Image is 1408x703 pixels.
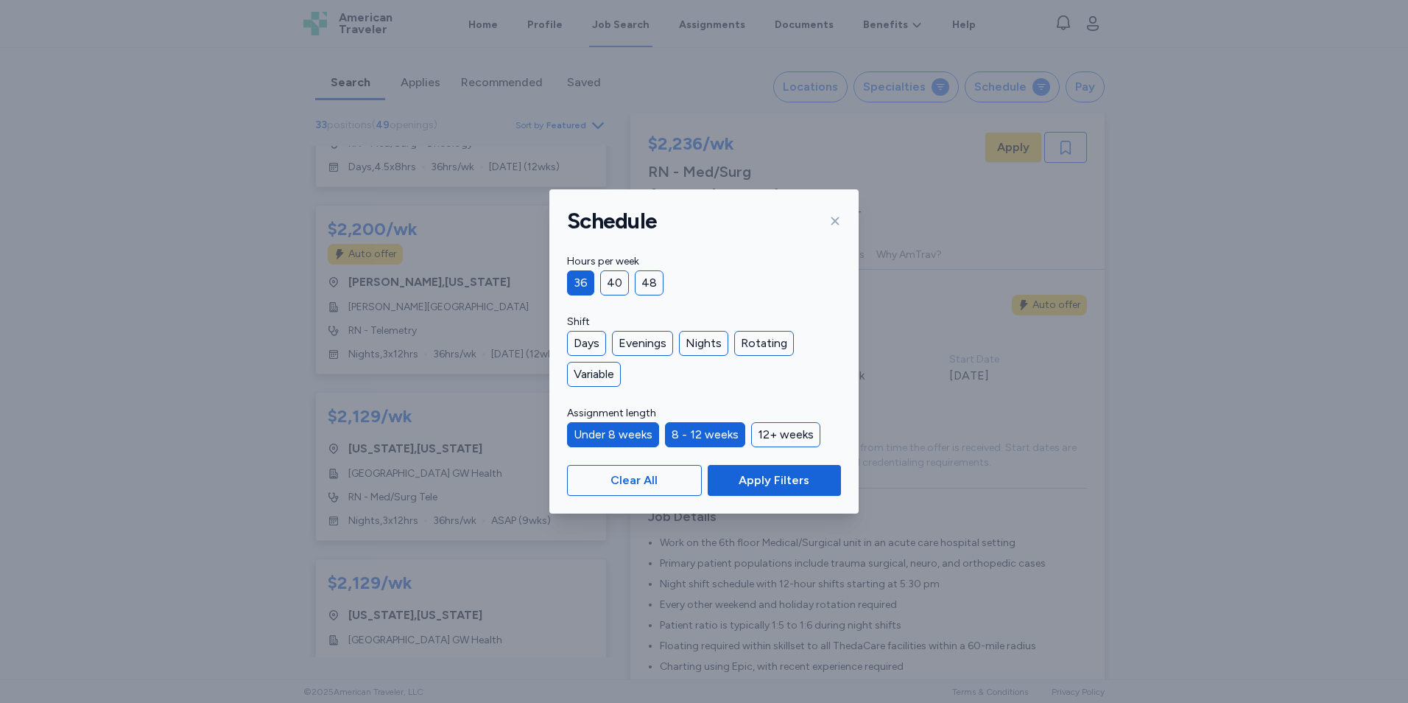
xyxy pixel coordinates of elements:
[679,331,728,356] div: Nights
[567,331,606,356] div: Days
[567,207,657,235] h1: Schedule
[567,422,659,447] div: Under 8 weeks
[567,405,841,422] label: Assignment length
[567,362,621,387] div: Variable
[567,465,702,496] button: Clear All
[610,472,658,489] span: Clear All
[708,465,841,496] button: Apply Filters
[739,472,809,489] span: Apply Filters
[665,422,745,447] div: 8 - 12 weeks
[635,270,663,295] div: 48
[567,270,594,295] div: 36
[751,422,820,447] div: 12+ weeks
[612,331,673,356] div: Evenings
[567,313,841,331] label: Shift
[600,270,629,295] div: 40
[567,253,841,270] label: Hours per week
[734,331,794,356] div: Rotating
